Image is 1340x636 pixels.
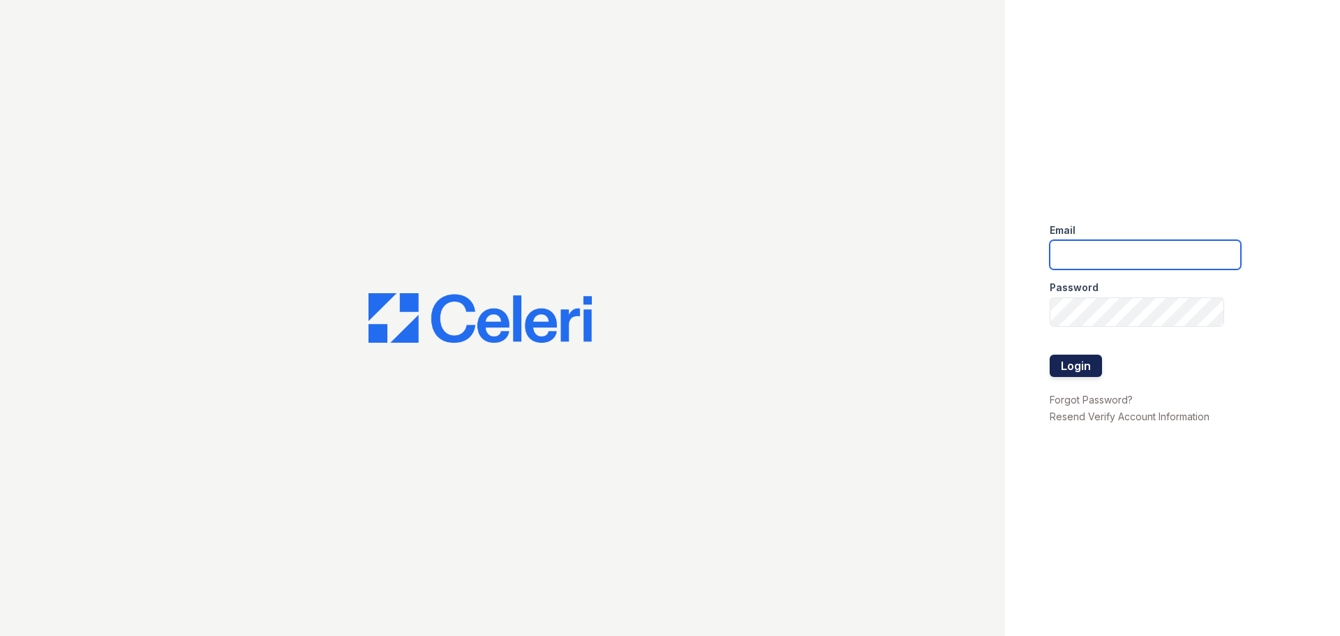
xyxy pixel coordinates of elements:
[1050,281,1099,295] label: Password
[1050,411,1209,422] a: Resend Verify Account Information
[368,293,592,343] img: CE_Logo_Blue-a8612792a0a2168367f1c8372b55b34899dd931a85d93a1a3d3e32e68fde9ad4.png
[1050,394,1133,406] a: Forgot Password?
[1050,223,1075,237] label: Email
[1050,355,1102,377] button: Login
